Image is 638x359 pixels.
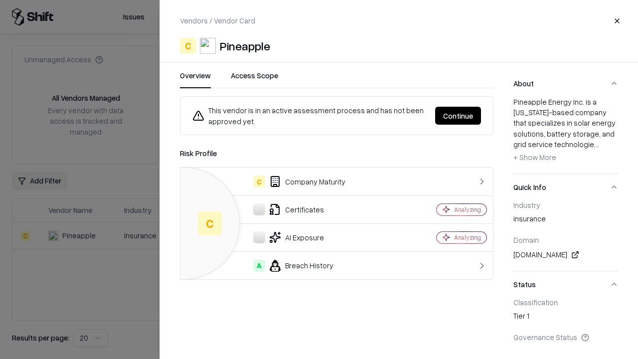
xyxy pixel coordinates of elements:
div: C [198,211,222,235]
button: Quick Info [513,174,618,200]
div: [DOMAIN_NAME] [513,249,618,261]
div: Pineapple Energy Inc. is a [US_STATE]-based company that specializes in solar energy solutions, b... [513,97,618,166]
div: insurance [513,213,618,227]
div: Breach History [188,260,402,272]
div: Classification [513,298,618,307]
button: About [513,70,618,97]
button: Access Scope [231,70,278,88]
div: Company Maturity [188,176,402,187]
div: Pineapple [220,38,270,54]
p: Vendors / Vendor Card [180,15,255,26]
div: A [253,260,265,272]
div: C [180,38,196,54]
div: Domain [513,235,618,244]
div: This vendor is in an active assessment process and has not been approved yet. [192,105,427,127]
div: Analyzing [454,233,481,242]
div: Risk Profile [180,147,493,159]
div: C [253,176,265,187]
button: Overview [180,70,211,88]
div: Analyzing [454,205,481,214]
div: About [513,97,618,174]
span: ... [594,140,599,149]
button: Continue [435,107,481,125]
div: Quick Info [513,200,618,271]
div: AI Exposure [188,231,402,243]
button: + Show More [513,150,556,166]
div: Certificates [188,203,402,215]
div: Governance Status [513,333,618,342]
div: Industry [513,200,618,209]
button: Status [513,271,618,298]
div: Tier 1 [513,311,618,325]
span: + Show More [513,153,556,162]
img: Pineapple [200,38,216,54]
